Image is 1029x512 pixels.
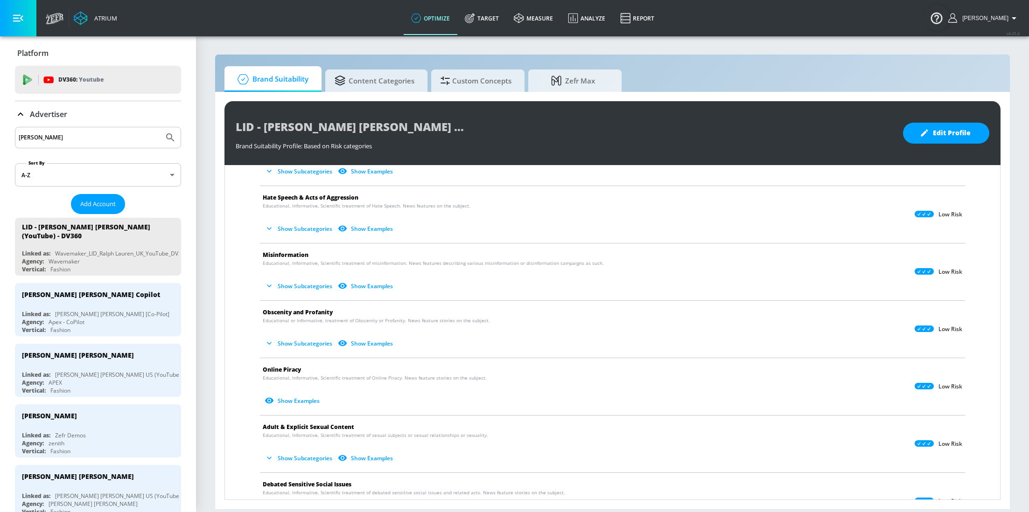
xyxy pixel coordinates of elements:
[263,480,351,488] span: Debated Sensitive Social Issues
[263,251,308,259] span: Misinformation
[938,498,962,505] p: Low Risk
[22,371,50,379] div: Linked as:
[263,450,336,466] button: Show Subcategories
[22,472,134,481] div: [PERSON_NAME] [PERSON_NAME]
[263,308,333,316] span: Obscenity and Profanity
[22,310,50,318] div: Linked as:
[49,500,138,508] div: [PERSON_NAME] [PERSON_NAME]
[22,492,50,500] div: Linked as:
[22,257,44,265] div: Agency:
[959,15,1008,21] span: login as: stephanie.wolklin@zefr.com
[948,13,1020,24] button: [PERSON_NAME]
[15,66,181,94] div: DV360: Youtube
[49,379,62,387] div: APEX
[613,1,662,35] a: Report
[538,69,609,92] span: Zefr Max
[79,75,104,84] p: Youtube
[263,336,336,351] button: Show Subcategories
[22,447,46,455] div: Vertical:
[22,249,50,257] div: Linked as:
[15,404,181,457] div: [PERSON_NAME]Linked as:Zefr DemosAgency:zenithVertical:Fashion
[15,283,181,336] div: [PERSON_NAME] [PERSON_NAME] CopilotLinked as:[PERSON_NAME] [PERSON_NAME] [Co-Pilot]Agency:Apex - ...
[22,318,44,326] div: Agency:
[27,160,47,166] label: Sort By
[19,131,160,144] input: Search by name
[457,1,506,35] a: Target
[441,69,511,92] span: Custom Concepts
[55,371,181,379] div: [PERSON_NAME] [PERSON_NAME] US (YouTube)
[938,440,962,448] p: Low Risk
[404,1,457,35] a: optimize
[263,317,490,324] span: Educational or Informative, treatment of Obscenity or Profanity. News feature stories on the subj...
[71,194,125,214] button: Add Account
[55,492,181,500] div: [PERSON_NAME] [PERSON_NAME] US (YouTube)
[263,366,301,374] span: Online Piracy
[560,1,613,35] a: Analyze
[50,326,70,334] div: Fashion
[924,5,950,31] button: Open Resource Center
[335,69,414,92] span: Content Categories
[263,221,336,236] button: Show Subcategories
[49,318,84,326] div: Apex - CoPilot
[22,326,46,334] div: Vertical:
[49,439,64,447] div: zenith
[336,164,397,179] button: Show Examples
[22,439,44,447] div: Agency:
[15,163,181,187] div: A-Z
[922,127,971,139] span: Edit Profile
[22,379,44,387] div: Agency:
[234,68,308,90] span: Brand Suitability
[15,218,181,276] div: LID - [PERSON_NAME] [PERSON_NAME] (YouTube) - DV360Linked as:Wavemaker_LID_Ralph Lauren_UK_YouTub...
[938,268,962,276] p: Low Risk
[336,221,397,236] button: Show Examples
[336,278,397,294] button: Show Examples
[263,432,488,439] span: Educational, Informative, Scientific treatment of sexual subjects or sexual relationships or sexu...
[22,265,46,273] div: Vertical:
[263,164,336,179] button: Show Subcategories
[903,123,989,144] button: Edit Profile
[30,109,67,119] p: Advertiser
[263,260,604,267] span: Educational, Informative, Scientific treatment of misinformation. News features describing variou...
[22,290,160,299] div: [PERSON_NAME] [PERSON_NAME] Copilot
[263,489,565,496] span: Educational, Informative, Scientific treatment of debated sensitive social issues and related act...
[55,249,188,257] div: Wavemaker_LID_Ralph Lauren_UK_YouTube_DV360
[336,450,397,466] button: Show Examples
[15,344,181,397] div: [PERSON_NAME] [PERSON_NAME]Linked as:[PERSON_NAME] [PERSON_NAME] US (YouTube)Agency:APEXVertical:...
[50,265,70,273] div: Fashion
[55,431,86,439] div: Zefr Demos
[263,278,336,294] button: Show Subcategories
[263,374,487,381] span: Educational, Informative, Scientific treatment of Online Piracy. News feature stories on the subj...
[15,40,181,66] div: Platform
[263,202,470,209] span: Educational, Informative, Scientific treatment of Hate Speech. News features on the subject.
[15,101,181,127] div: Advertiser
[91,14,117,22] div: Atrium
[336,336,397,351] button: Show Examples
[506,1,560,35] a: measure
[22,351,134,360] div: [PERSON_NAME] [PERSON_NAME]
[50,387,70,394] div: Fashion
[263,194,358,201] span: Hate Speech & Acts of Aggression
[22,431,50,439] div: Linked as:
[80,199,116,209] span: Add Account
[938,383,962,390] p: Low Risk
[49,257,80,265] div: Wavemaker
[263,393,323,408] button: Show Examples
[22,500,44,508] div: Agency:
[22,387,46,394] div: Vertical:
[22,222,166,240] div: LID - [PERSON_NAME] [PERSON_NAME] (YouTube) - DV360
[58,75,104,85] p: DV360:
[22,411,77,420] div: [PERSON_NAME]
[74,11,117,25] a: Atrium
[50,447,70,455] div: Fashion
[17,48,49,58] p: Platform
[160,127,181,148] button: Submit Search
[1007,31,1020,36] span: v 4.25.4
[938,211,962,218] p: Low Risk
[236,137,894,150] div: Brand Suitability Profile: Based on Risk categories
[263,423,354,431] span: Adult & Explicit Sexual Content
[938,325,962,333] p: Low Risk
[55,310,169,318] div: [PERSON_NAME] [PERSON_NAME] [Co-Pilot]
